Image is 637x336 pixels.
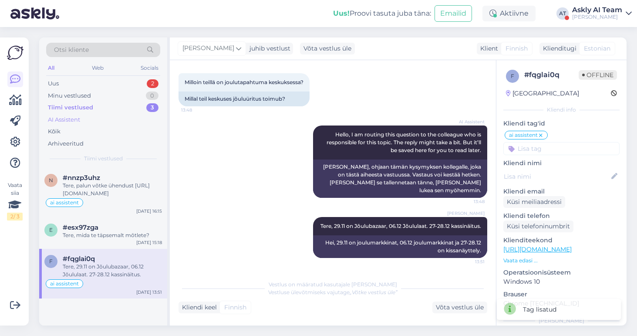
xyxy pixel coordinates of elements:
a: Askly AI Team[PERSON_NAME] [572,7,632,20]
div: [PERSON_NAME] [572,14,622,20]
div: # fqglai0q [524,70,579,80]
span: Finnish [506,44,528,53]
span: 13:48 [181,107,214,113]
div: Web [90,62,105,74]
span: Offline [579,70,617,80]
a: [URL][DOMAIN_NAME] [503,245,572,253]
div: [DATE] 13:51 [136,289,162,295]
p: Kliendi tag'id [503,119,620,128]
div: Kõik [48,127,61,136]
span: ai assistent [50,281,79,286]
p: Windows 10 [503,277,620,286]
span: AI Assistent [452,119,485,125]
span: Tere, 29.11 on Jõulubazaar, 06.12 Jõululaat. 27-28.12 kassinäitus. [320,223,481,229]
b: Uus! [333,9,350,17]
div: [PERSON_NAME], ohjaan tämän kysymyksen kollegalle, joka on tästä aiheesta vastuussa. Vastaus voi ... [313,160,487,198]
div: [DATE] 15:18 [136,239,162,246]
div: Kliendi keel [179,303,217,312]
div: [DATE] 16:15 [136,208,162,214]
div: Askly AI Team [572,7,622,14]
span: Estonian [584,44,610,53]
button: Emailid [435,5,472,22]
span: [PERSON_NAME] [447,210,485,217]
div: Proovi tasuta juba täna: [333,8,431,19]
i: „Võtke vestlus üle” [350,289,398,295]
div: juhib vestlust [246,44,290,53]
div: Minu vestlused [48,92,91,100]
div: Kliendi info [503,106,620,114]
div: Võta vestlus üle [300,43,355,54]
span: Milloin teillä on joulutapahtuma keskuksessa? [185,79,303,85]
span: ai assistent [50,200,79,205]
p: Kliendi email [503,187,620,196]
div: 2 [147,79,158,88]
div: [GEOGRAPHIC_DATA] [506,89,579,98]
input: Lisa nimi [504,172,610,181]
p: Klienditeekond [503,236,620,245]
span: Hello, I am routing this question to the colleague who is responsible for this topic. The reply m... [327,131,482,153]
span: 13:51 [452,258,485,265]
div: AI Assistent [48,115,80,124]
div: 2 / 3 [7,213,23,221]
p: Vaata edasi ... [503,257,620,265]
div: Tag lisatud [523,305,556,314]
div: Tere, 29.11 on Jõulubazaar, 06.12 Jõululaat. 27-28.12 kassinäitus. [63,263,162,278]
div: Küsi telefoninumbrit [503,221,573,232]
p: Operatsioonisüsteem [503,268,620,277]
div: Tere, palun võtke ühendust [URL][DOMAIN_NAME] [63,182,162,197]
div: Millal teil keskuses jõuluüritus toimub? [179,92,310,106]
div: Klient [477,44,498,53]
div: Vaata siia [7,181,23,221]
span: Vestlus on määratud kasutajale [PERSON_NAME] [269,281,397,288]
span: f [511,73,514,79]
span: Tiimi vestlused [84,155,123,163]
span: Finnish [224,303,246,312]
input: Lisa tag [503,142,620,155]
span: 13:48 [452,198,485,205]
div: Tiimi vestlused [48,103,93,112]
span: f [49,258,53,265]
span: #nnzp3uhz [63,174,100,182]
span: n [49,177,53,183]
div: Uus [48,79,59,88]
div: Arhiveeritud [48,139,84,148]
p: Kliendi telefon [503,211,620,221]
div: All [46,62,56,74]
span: ai assistent [509,132,538,138]
div: Aktiivne [482,6,536,21]
span: e [49,227,53,233]
div: AT [556,7,569,20]
div: Klienditugi [539,44,576,53]
div: Võta vestlus üle [432,302,487,313]
div: Tere, mida te täpsemalt mõtlete? [63,231,162,239]
span: Otsi kliente [54,45,89,54]
span: #fqglai0q [63,255,95,263]
span: Vestluse ülevõtmiseks vajutage [268,289,398,295]
img: Askly Logo [7,44,24,61]
div: 3 [146,103,158,112]
div: Hei, 29.11 on joulumarkkinat, 06.12 joulumarkkinat ja 27-28.12 on kissanäyttely. [313,235,487,258]
p: Kliendi nimi [503,159,620,168]
span: [PERSON_NAME] [182,44,234,53]
span: #esx97zga [63,224,98,231]
div: Socials [139,62,160,74]
div: Küsi meiliaadressi [503,196,565,208]
div: 0 [146,92,158,100]
p: Brauser [503,290,620,299]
